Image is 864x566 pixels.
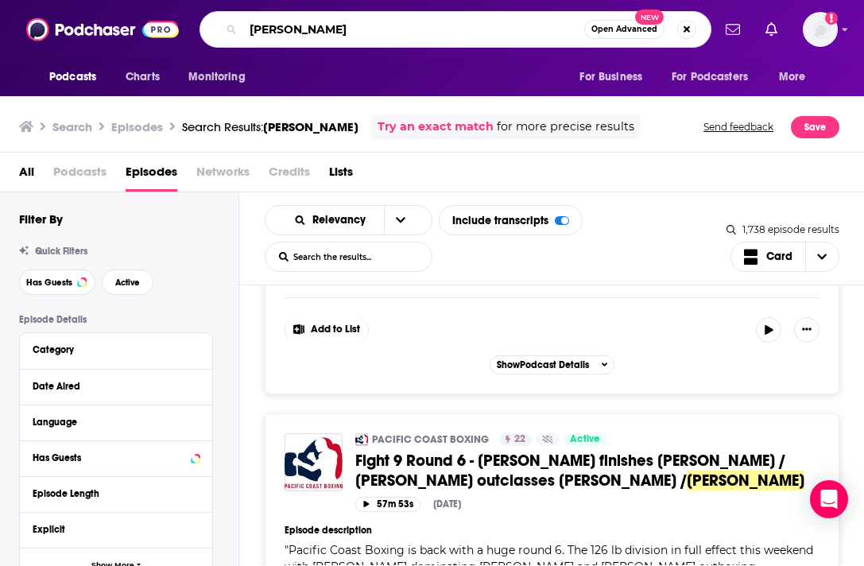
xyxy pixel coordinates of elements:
[115,278,140,287] span: Active
[52,119,92,134] h3: Search
[115,62,169,92] a: Charts
[329,159,353,192] a: Lists
[200,11,711,48] div: Search podcasts, credits, & more...
[285,433,343,491] img: Fight 9 Round 6 - Lopez finishes Conlan / Wood outclasses Lara / Clarissa Shields
[196,159,250,192] span: Networks
[35,246,87,257] span: Quick Filters
[53,159,107,192] span: Podcasts
[312,215,371,226] span: Relevancy
[177,62,265,92] button: open menu
[33,381,189,392] div: Date Aired
[269,159,310,192] span: Credits
[355,497,420,512] button: 57m 53s
[497,359,589,370] span: Show Podcast Details
[182,119,358,134] a: Search Results:[PERSON_NAME]
[568,62,662,92] button: open menu
[803,12,838,47] img: User Profile
[263,119,358,134] span: [PERSON_NAME]
[730,242,840,272] button: Choose View
[19,211,63,227] h2: Filter By
[38,62,117,92] button: open menu
[439,205,583,235] div: Include transcripts
[433,498,461,510] div: [DATE]
[591,25,657,33] span: Open Advanced
[126,159,177,192] a: Episodes
[635,10,664,25] span: New
[19,314,213,325] p: Episode Details
[182,119,358,134] div: Search Results:
[355,433,368,446] img: PACIFIC COAST BOXING
[33,448,200,467] button: Has Guests
[803,12,838,47] span: Logged in as BerkMarc
[794,317,819,343] button: Show More Button
[719,16,746,43] a: Show notifications dropdown
[687,471,804,490] span: [PERSON_NAME]
[579,66,642,88] span: For Business
[661,62,771,92] button: open menu
[19,159,34,192] a: All
[490,355,615,374] button: ShowPodcast Details
[33,417,189,428] div: Language
[378,118,494,136] a: Try an exact match
[243,17,584,42] input: Search podcasts, credits, & more...
[779,66,806,88] span: More
[33,376,200,396] button: Date Aired
[265,205,432,235] h2: Choose List sort
[355,451,819,490] a: Fight 9 Round 6 - [PERSON_NAME] finishes [PERSON_NAME] / [PERSON_NAME] outclasses [PERSON_NAME] /...
[514,432,525,448] span: 22
[564,433,606,446] a: Active
[499,433,532,446] a: 22
[570,432,600,448] span: Active
[355,451,785,490] span: Fight 9 Round 6 - [PERSON_NAME] finishes [PERSON_NAME] / [PERSON_NAME] outclasses [PERSON_NAME] /
[766,251,792,262] span: Card
[126,66,160,88] span: Charts
[33,452,186,463] div: Has Guests
[759,16,784,43] a: Show notifications dropdown
[26,14,179,45] img: Podchaser - Follow, Share and Rate Podcasts
[33,339,200,359] button: Category
[33,488,189,499] div: Episode Length
[102,269,153,295] button: Active
[726,223,839,235] div: 1,738 episode results
[33,344,189,355] div: Category
[26,278,72,287] span: Has Guests
[825,12,838,25] svg: Add a profile image
[280,215,384,226] button: open menu
[372,433,489,446] a: PACIFIC COAST BOXING
[285,525,819,536] h4: Episode description
[791,116,839,138] button: Save
[33,519,200,539] button: Explicit
[384,206,417,235] button: open menu
[803,12,838,47] button: Show profile menu
[188,66,245,88] span: Monitoring
[19,269,95,295] button: Has Guests
[699,114,778,139] button: Send feedback
[33,483,200,503] button: Episode Length
[33,524,189,535] div: Explicit
[768,62,826,92] button: open menu
[584,20,664,39] button: Open AdvancedNew
[111,119,163,134] h3: Episodes
[497,118,634,136] span: for more precise results
[672,66,748,88] span: For Podcasters
[285,317,368,343] button: Show More Button
[810,480,848,518] div: Open Intercom Messenger
[311,324,360,335] span: Add to List
[49,66,96,88] span: Podcasts
[33,412,200,432] button: Language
